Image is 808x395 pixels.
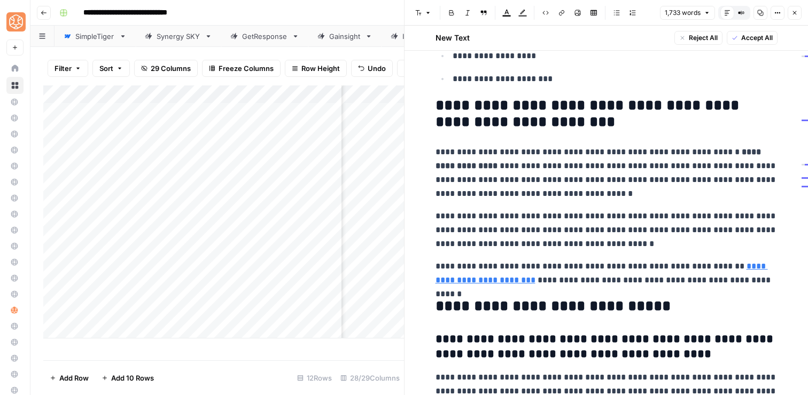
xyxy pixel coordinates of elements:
button: Undo [351,60,393,77]
span: Freeze Columns [219,63,274,74]
button: 1,733 words [660,6,715,20]
a: Browse [6,77,24,94]
h2: New Text [436,33,470,43]
span: Add 10 Rows [111,373,154,383]
img: SimpleTiger Logo [6,12,26,31]
a: Gainsight [308,26,382,47]
button: Add Row [43,369,95,386]
span: Sort [99,63,113,74]
img: hlg0wqi1id4i6sbxkcpd2tyblcaw [11,306,18,314]
button: Freeze Columns [202,60,281,77]
span: Undo [368,63,386,74]
span: Filter [55,63,72,74]
span: Accept All [741,33,773,43]
a: Synergy SKY [136,26,221,47]
button: Workspace: SimpleTiger [6,9,24,35]
a: Home [6,60,24,77]
a: InPractice [382,26,457,47]
button: 29 Columns [134,60,198,77]
button: Accept All [727,31,778,45]
span: Row Height [301,63,340,74]
span: Add Row [59,373,89,383]
div: SimpleTiger [75,31,115,42]
div: 12 Rows [293,369,336,386]
div: Synergy SKY [157,31,200,42]
a: SimpleTiger [55,26,136,47]
span: 1,733 words [665,8,701,18]
div: 28/29 Columns [336,369,404,386]
a: GetResponse [221,26,308,47]
span: 29 Columns [151,63,191,74]
button: Reject All [674,31,722,45]
div: Gainsight [329,31,361,42]
button: Add 10 Rows [95,369,160,386]
button: Filter [48,60,88,77]
div: GetResponse [242,31,288,42]
button: Sort [92,60,130,77]
button: Row Height [285,60,347,77]
span: Reject All [689,33,718,43]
